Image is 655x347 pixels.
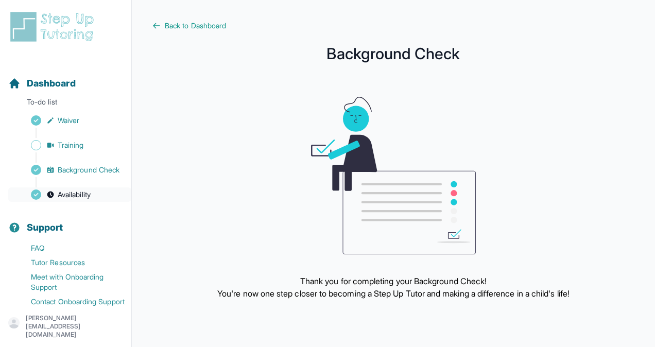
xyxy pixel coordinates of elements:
[8,187,131,202] a: Availability
[8,294,131,309] a: Contact Onboarding Support
[8,255,131,270] a: Tutor Resources
[58,189,91,200] span: Availability
[27,220,63,235] span: Support
[8,270,131,294] a: Meet with Onboarding Support
[8,163,131,177] a: Background Check
[27,76,76,91] span: Dashboard
[217,275,570,287] p: Thank you for completing your Background Check!
[8,113,131,128] a: Waiver
[8,314,123,339] button: [PERSON_NAME][EMAIL_ADDRESS][DOMAIN_NAME]
[8,241,131,255] a: FAQ
[4,204,127,239] button: Support
[4,97,127,111] p: To-do list
[58,115,79,126] span: Waiver
[311,97,476,254] img: meeting graphic
[26,314,123,339] p: [PERSON_NAME][EMAIL_ADDRESS][DOMAIN_NAME]
[58,140,84,150] span: Training
[8,10,100,43] img: logo
[4,60,127,95] button: Dashboard
[8,76,76,91] a: Dashboard
[217,287,570,300] p: You're now one step closer to becoming a Step Up Tutor and making a difference in a child's life!
[165,21,226,31] span: Back to Dashboard
[152,47,634,60] h1: Background Check
[58,165,119,175] span: Background Check
[152,21,634,31] a: Back to Dashboard
[8,138,131,152] a: Training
